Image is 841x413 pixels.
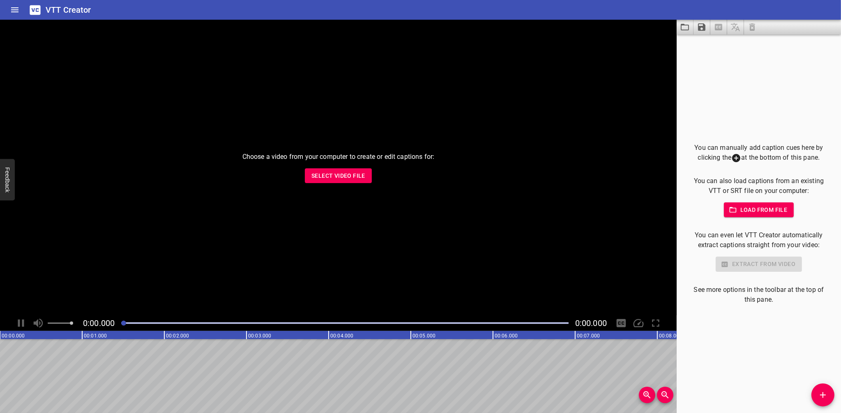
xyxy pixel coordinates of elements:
text: 00:07.000 [577,333,600,339]
span: Select a video in the pane to the left, then you can automatically extract captions. [710,20,727,34]
p: You can manually add caption cues here by clicking the at the bottom of this pane. [690,143,828,163]
span: Current Time [83,318,115,328]
text: 00:05.000 [412,333,435,339]
button: Load from file [724,202,794,218]
span: Load from file [730,205,788,215]
svg: Save captions to file [697,22,707,32]
text: 00:04.000 [330,333,353,339]
span: Select Video File [311,171,365,181]
text: 00:06.000 [495,333,518,339]
p: You can even let VTT Creator automatically extract captions straight from your video: [690,230,828,250]
button: Load captions from file [677,20,694,34]
span: Video Duration [575,318,607,328]
div: Toggle Full Screen [648,315,664,331]
text: 00:01.000 [84,333,107,339]
p: See more options in the toolbar at the top of this pane. [690,285,828,305]
button: Zoom Out [657,387,673,403]
button: Select Video File [305,168,372,184]
div: Hide/Show Captions [613,315,629,331]
p: Choose a video from your computer to create or edit captions for: [242,152,435,162]
text: 00:02.000 [166,333,189,339]
text: 00:08.000 [659,333,682,339]
h6: VTT Creator [46,3,91,16]
text: 00:03.000 [248,333,271,339]
text: 00:00.000 [2,333,25,339]
p: You can also load captions from an existing VTT or SRT file on your computer: [690,176,828,196]
div: Play progress [121,322,569,324]
span: Add some captions below, then you can translate them. [727,20,744,34]
button: Save captions to file [694,20,710,34]
div: Select a video in the pane to the left to use this feature [690,257,828,272]
svg: Load captions from file [680,22,690,32]
button: Zoom In [639,387,655,403]
div: Playback Speed [631,315,646,331]
button: Add Cue [811,383,834,406]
